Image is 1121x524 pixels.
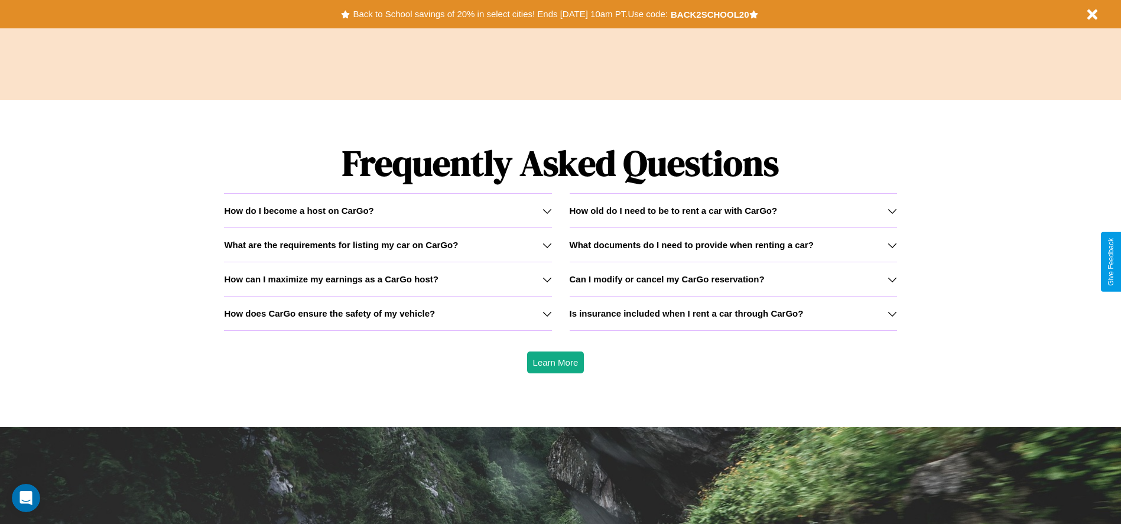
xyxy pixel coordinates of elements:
[570,308,804,318] h3: Is insurance included when I rent a car through CarGo?
[570,206,778,216] h3: How old do I need to be to rent a car with CarGo?
[12,484,40,512] iframe: Intercom live chat
[350,6,670,22] button: Back to School savings of 20% in select cities! Ends [DATE] 10am PT.Use code:
[224,274,438,284] h3: How can I maximize my earnings as a CarGo host?
[570,240,814,250] h3: What documents do I need to provide when renting a car?
[224,240,458,250] h3: What are the requirements for listing my car on CarGo?
[224,206,373,216] h3: How do I become a host on CarGo?
[224,133,896,193] h1: Frequently Asked Questions
[570,274,765,284] h3: Can I modify or cancel my CarGo reservation?
[527,351,584,373] button: Learn More
[1107,238,1115,286] div: Give Feedback
[671,9,749,19] b: BACK2SCHOOL20
[224,308,435,318] h3: How does CarGo ensure the safety of my vehicle?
